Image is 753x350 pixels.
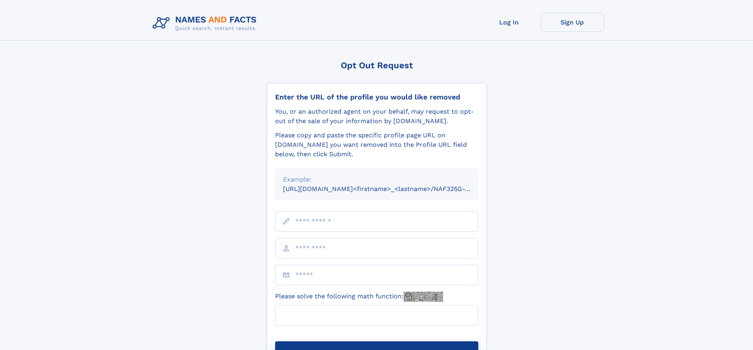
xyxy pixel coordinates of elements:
[275,93,478,101] div: Enter the URL of the profile you would like removed
[267,60,487,70] div: Opt Out Request
[477,13,541,32] a: Log In
[275,131,478,159] div: Please copy and paste the specific profile page URL on [DOMAIN_NAME] you want removed into the Pr...
[283,175,470,184] div: Example:
[275,107,478,126] div: You, or an authorized agent on your behalf, may request to opt-out of the sale of your informatio...
[541,13,604,32] a: Sign Up
[275,292,443,302] label: Please solve the following math function:
[283,185,493,193] small: [URL][DOMAIN_NAME]<firstname>_<lastname>/NAF325G-xxxxxxxx
[149,13,263,34] img: Logo Names and Facts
